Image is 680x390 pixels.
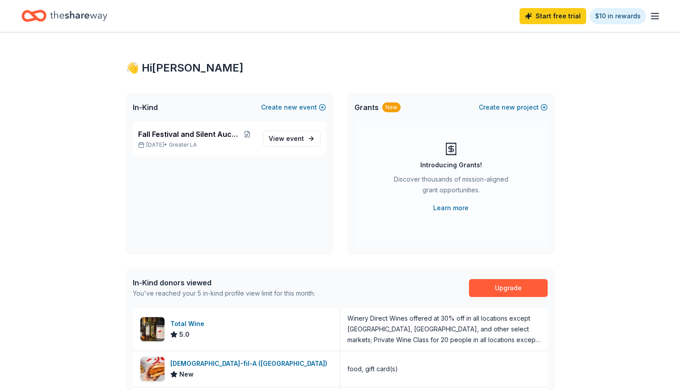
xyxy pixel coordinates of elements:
div: food, gift card(s) [347,364,398,374]
span: new [502,102,515,113]
span: new [284,102,297,113]
div: Discover thousands of mission-aligned grant opportunities. [390,174,512,199]
span: event [286,135,304,142]
img: Image for Total Wine [140,317,165,341]
a: Start free trial [520,8,586,24]
button: Createnewevent [261,102,326,113]
div: New [382,102,401,112]
div: [DEMOGRAPHIC_DATA]-fil-A ([GEOGRAPHIC_DATA]) [170,358,331,369]
span: Grants [355,102,379,113]
div: Introducing Grants! [420,160,482,170]
div: 👋 Hi [PERSON_NAME] [126,61,555,75]
img: Image for Chick-fil-A (Los Angeles) [140,357,165,381]
a: Home [21,5,107,26]
a: $10 in rewards [590,8,646,24]
span: New [179,369,194,380]
span: Greater LA [169,141,197,148]
span: 5.0 [179,329,190,340]
a: Upgrade [469,279,548,297]
span: Fall Festival and Silent Auction [138,129,239,140]
button: Createnewproject [479,102,548,113]
p: [DATE] • [138,141,256,148]
span: In-Kind [133,102,158,113]
div: You've reached your 5 in-kind profile view limit for this month. [133,288,315,299]
span: View [269,133,304,144]
div: In-Kind donors viewed [133,277,315,288]
a: Learn more [433,203,469,213]
a: View event [263,131,321,147]
div: Winery Direct Wines offered at 30% off in all locations except [GEOGRAPHIC_DATA], [GEOGRAPHIC_DAT... [347,313,541,345]
div: Total Wine [170,318,208,329]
